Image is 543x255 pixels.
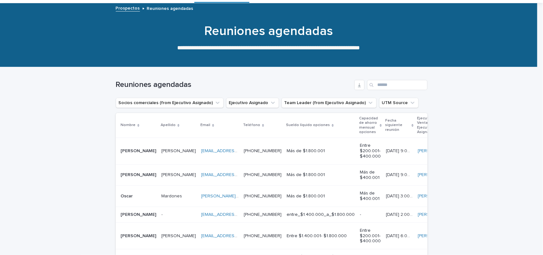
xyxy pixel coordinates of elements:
a: [EMAIL_ADDRESS][DOMAIN_NAME] [201,212,273,217]
p: Entre $1.400.001- $1.800.000 [287,233,355,239]
p: Reuniones agendadas [147,4,193,11]
p: Sueldo líquido opciones [286,122,330,129]
a: [EMAIL_ADDRESS][DOMAIN_NAME] [201,234,273,238]
p: 22/8/2025 9:00 AM [386,147,414,154]
button: Socios comerciales (from Ejecutivo Asignado) [116,98,224,108]
p: entre_$1.400.000_a_$1.800.000 [287,212,355,217]
p: [PERSON_NAME] [162,147,198,154]
p: - [162,211,164,217]
p: Entre $200.001- $400.000 [360,228,381,244]
h1: Reuniones agendadas [113,24,424,39]
p: Más de $1.800.001 [287,172,355,178]
p: Más de $1.800.001 [287,148,355,154]
input: Search [367,80,428,90]
p: Entre $200.001- $400.000 [360,143,381,159]
p: Capacidad de ahorro mensual opciones [359,115,378,136]
a: [EMAIL_ADDRESS][DOMAIN_NAME] [201,173,273,177]
button: Ejecutivo Asignado [226,98,279,108]
p: [PERSON_NAME] [162,232,198,239]
a: [PHONE_NUMBER] [244,212,282,217]
p: 21/8/2025 3:00 PM [386,192,414,199]
p: 19/8/2025 6:00 PM [386,232,414,239]
p: 21/8/2025 9:00 PM [386,171,414,178]
a: [PHONE_NUMBER] [244,173,282,177]
p: Más de $1.800.001 [287,194,355,199]
p: Apellido [161,122,176,129]
button: Team Leader (from Ejecutivo Asignado) [282,98,377,108]
p: Más de $400.001 [360,191,381,202]
a: [PHONE_NUMBER] [244,194,282,198]
a: [PHONE_NUMBER] [244,149,282,153]
a: [PHONE_NUMBER] [244,234,282,238]
p: 20/8/2025 2:00 PM [386,211,414,217]
a: [PERSON_NAME][EMAIL_ADDRESS][DOMAIN_NAME] [201,194,308,198]
p: Paolo jose andre [121,147,158,154]
p: [PERSON_NAME] [121,232,158,239]
a: Prospectos [116,4,140,11]
p: Teléfono [243,122,261,129]
p: Oscar [121,192,134,199]
p: Marta Carrasco Allendes [121,211,158,217]
p: Ejecutivos de Ventas (from Ejecutivo Asignado) [417,115,453,136]
h1: Reuniones agendadas [116,80,352,89]
p: Email [201,122,211,129]
button: UTM Source [379,98,419,108]
p: Más de $400.001 [360,170,381,181]
p: [PERSON_NAME] [121,171,158,178]
p: Nombre [121,122,136,129]
p: - [360,212,381,217]
p: [PERSON_NAME] [162,171,198,178]
p: Fecha siguiente reunión [386,117,410,133]
p: Mardones [162,192,184,199]
a: [EMAIL_ADDRESS][DOMAIN_NAME] [201,149,273,153]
